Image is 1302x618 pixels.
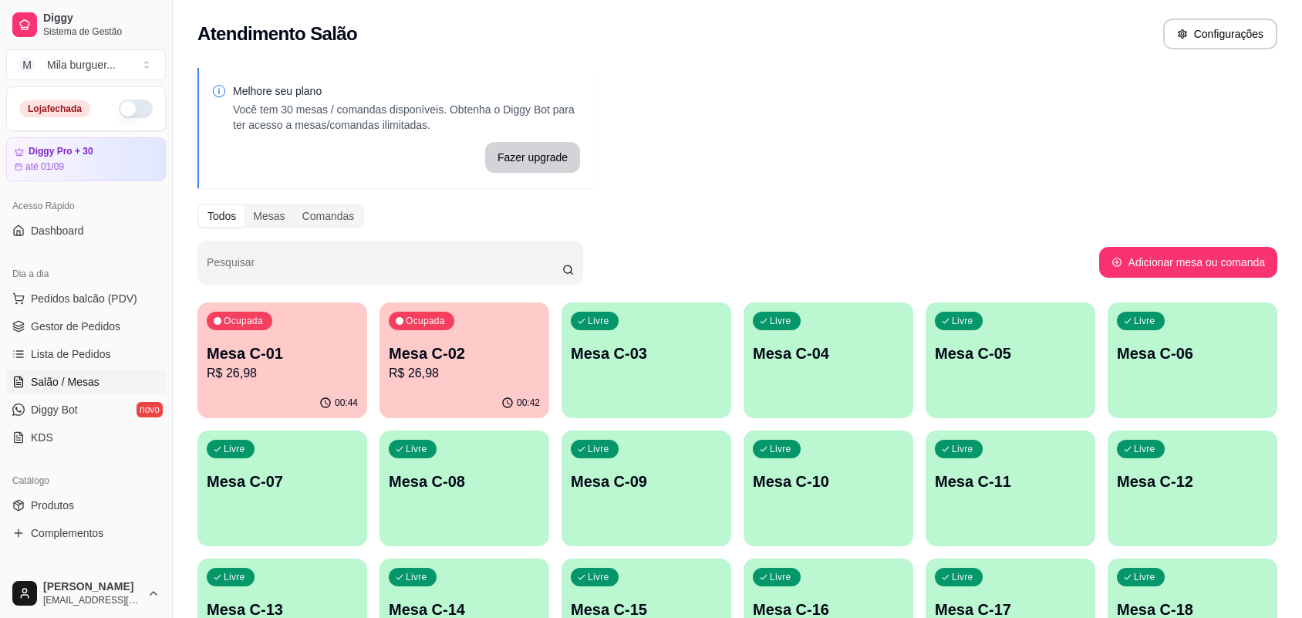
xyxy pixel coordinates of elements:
p: Livre [1134,443,1155,455]
a: Dashboard [6,218,166,243]
h2: Atendimento Salão [197,22,357,46]
span: Gestor de Pedidos [31,319,120,334]
p: Livre [952,571,973,583]
p: Livre [406,443,427,455]
button: Pedidos balcão (PDV) [6,286,166,311]
div: Todos [199,205,245,227]
p: Mesa C-01 [207,343,358,364]
p: Livre [952,443,973,455]
a: Salão / Mesas [6,370,166,394]
div: Acesso Rápido [6,194,166,218]
span: KDS [31,430,53,445]
p: Livre [952,315,973,327]
p: Livre [770,571,791,583]
article: Diggy Pro + 30 [29,146,93,157]
button: LivreMesa C-05 [926,302,1095,418]
p: Livre [1134,571,1155,583]
button: Adicionar mesa ou comanda [1099,247,1277,278]
p: Mesa C-07 [207,471,358,492]
button: LivreMesa C-10 [744,431,913,546]
p: Mesa C-11 [935,471,1086,492]
span: Produtos [31,498,74,513]
p: Mesa C-04 [753,343,904,364]
p: Melhore seu plano [233,83,580,99]
span: Diggy [43,12,160,25]
a: Lista de Pedidos [6,342,166,366]
a: DiggySistema de Gestão [6,6,166,43]
p: Mesa C-12 [1117,471,1268,492]
p: Livre [224,571,245,583]
article: até 01/09 [25,160,64,173]
span: Complementos [31,525,103,541]
div: Catálogo [6,468,166,493]
button: OcupadaMesa C-02R$ 26,9800:42 [379,302,549,418]
p: Livre [588,571,609,583]
span: M [19,57,35,73]
p: Ocupada [224,315,263,327]
p: R$ 26,98 [207,364,358,383]
p: Ocupada [406,315,445,327]
p: Mesa C-05 [935,343,1086,364]
p: R$ 26,98 [389,364,540,383]
p: Livre [1134,315,1155,327]
p: Mesa C-06 [1117,343,1268,364]
input: Pesquisar [207,261,562,276]
div: Loja fechada [19,100,90,117]
a: Diggy Pro + 30até 01/09 [6,137,166,181]
span: Pedidos balcão (PDV) [31,291,137,306]
button: Configurações [1163,19,1277,49]
p: Livre [406,571,427,583]
p: Mesa C-09 [571,471,722,492]
span: Dashboard [31,223,84,238]
button: LivreMesa C-12 [1108,431,1277,546]
button: Alterar Status [119,100,153,118]
div: Mila burguer ... [47,57,116,73]
span: Sistema de Gestão [43,25,160,38]
p: Você tem 30 mesas / comandas disponíveis. Obtenha o Diggy Bot para ter acesso a mesas/comandas il... [233,102,580,133]
a: Produtos [6,493,166,518]
p: Livre [588,443,609,455]
button: LivreMesa C-07 [197,431,367,546]
div: Dia a dia [6,262,166,286]
span: Lista de Pedidos [31,346,111,362]
p: Livre [224,443,245,455]
p: 00:44 [335,397,358,409]
p: Mesa C-02 [389,343,540,364]
button: LivreMesa C-09 [562,431,731,546]
p: Mesa C-10 [753,471,904,492]
button: Fazer upgrade [485,142,580,173]
p: Mesa C-08 [389,471,540,492]
span: [EMAIL_ADDRESS][DOMAIN_NAME] [43,594,141,606]
p: Mesa C-03 [571,343,722,364]
button: [PERSON_NAME][EMAIL_ADDRESS][DOMAIN_NAME] [6,575,166,612]
span: [PERSON_NAME] [43,580,141,594]
a: Diggy Botnovo [6,397,166,422]
div: Comandas [294,205,363,227]
button: LivreMesa C-06 [1108,302,1277,418]
p: Livre [770,315,791,327]
a: Complementos [6,521,166,545]
p: Livre [770,443,791,455]
button: LivreMesa C-04 [744,302,913,418]
button: LivreMesa C-08 [379,431,549,546]
a: KDS [6,425,166,450]
p: 00:42 [517,397,540,409]
button: LivreMesa C-11 [926,431,1095,546]
div: Mesas [245,205,293,227]
button: OcupadaMesa C-01R$ 26,9800:44 [197,302,367,418]
button: Select a team [6,49,166,80]
p: Livre [588,315,609,327]
span: Salão / Mesas [31,374,100,390]
button: LivreMesa C-03 [562,302,731,418]
a: Gestor de Pedidos [6,314,166,339]
span: Diggy Bot [31,402,78,417]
